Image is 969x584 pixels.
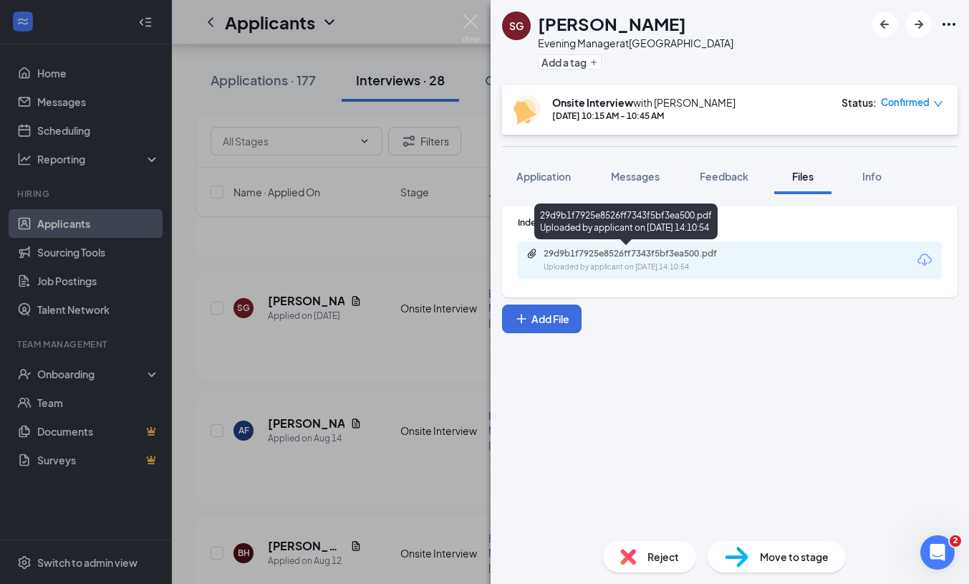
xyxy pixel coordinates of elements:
span: Files [792,170,814,183]
svg: Plus [514,312,529,326]
div: with [PERSON_NAME] [552,95,736,110]
div: Evening Manager at [GEOGRAPHIC_DATA] [538,36,733,50]
span: 2 [950,535,961,547]
span: Application [516,170,571,183]
iframe: Intercom live chat [920,535,955,570]
span: Feedback [700,170,748,183]
span: Confirmed [881,95,930,110]
svg: ArrowLeftNew [876,16,893,33]
a: Paperclip29d9b1f7925e8526ff7343f5bf3ea500.pdfUploaded by applicant on [DATE] 14:10:54 [526,248,758,273]
svg: Ellipses [940,16,958,33]
button: PlusAdd a tag [538,54,602,70]
div: [DATE] 10:15 AM - 10:45 AM [552,110,736,122]
svg: Paperclip [526,248,538,259]
div: Status : [842,95,877,110]
span: down [933,99,943,109]
b: Onsite Interview [552,96,633,109]
div: 29d9b1f7925e8526ff7343f5bf3ea500.pdf [544,248,744,259]
svg: ArrowRight [910,16,927,33]
h1: [PERSON_NAME] [538,11,686,36]
div: SG [509,19,524,33]
button: ArrowRight [906,11,932,37]
span: Move to stage [760,549,829,565]
span: Messages [611,170,660,183]
span: Reject [647,549,679,565]
button: Add FilePlus [502,305,582,333]
div: Uploaded by applicant on [DATE] 14:10:54 [544,262,758,273]
button: ArrowLeftNew [872,11,897,37]
div: Indeed Resume [518,216,942,229]
div: 29d9b1f7925e8526ff7343f5bf3ea500.pdf Uploaded by applicant on [DATE] 14:10:54 [534,204,718,239]
svg: Plus [589,58,598,67]
svg: Download [916,252,933,269]
span: Info [862,170,882,183]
